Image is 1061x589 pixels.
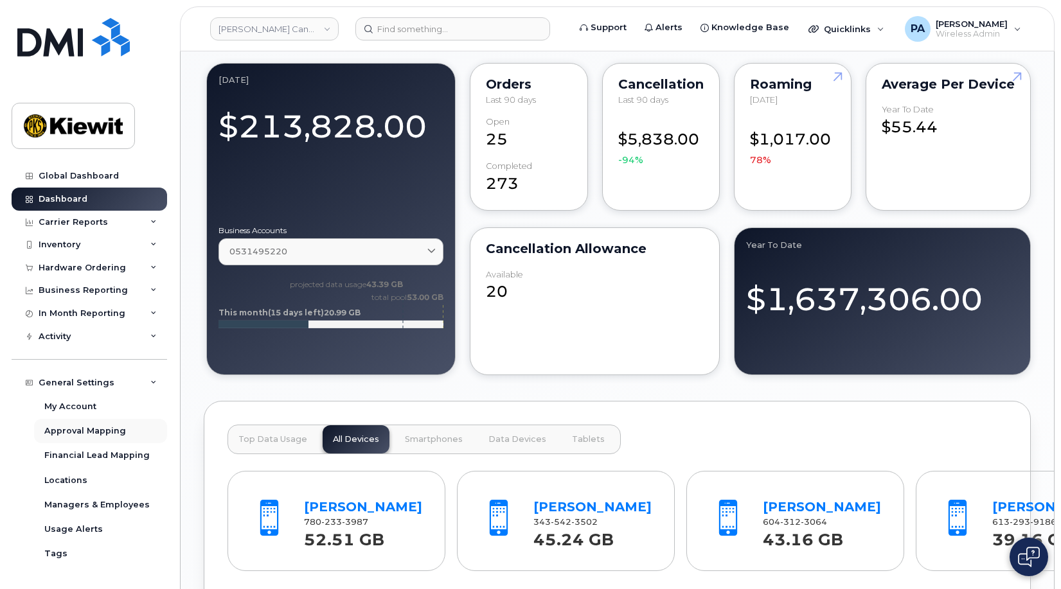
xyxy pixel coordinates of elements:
[1010,517,1030,527] span: 293
[486,270,703,303] div: 20
[801,517,827,527] span: 3064
[763,499,881,514] a: [PERSON_NAME]
[780,517,801,527] span: 312
[571,15,636,40] a: Support
[324,308,361,317] tspan: 20.99 GB
[533,499,652,514] a: [PERSON_NAME]
[218,227,443,234] label: Business Accounts
[763,517,827,527] span: 604
[533,517,598,527] span: 343
[342,517,368,527] span: 3987
[655,21,682,34] span: Alerts
[711,21,789,34] span: Knowledge Base
[618,154,643,166] span: -94%
[229,245,287,258] span: 0531495220
[486,117,510,127] div: Open
[896,16,1030,42] div: Paul Andrews
[486,243,703,254] div: Cancellation Allowance
[618,79,704,89] div: Cancellation
[218,101,443,149] div: $213,828.00
[355,17,550,40] input: Find something...
[304,523,384,549] strong: 52.51 GB
[750,117,835,166] div: $1,017.00
[304,499,422,514] a: [PERSON_NAME]
[882,105,1015,138] div: $55.44
[572,434,605,444] span: Tablets
[882,79,1015,89] div: Average per Device
[238,434,307,444] span: Top Data Usage
[290,279,403,289] text: projected data usage
[746,240,1019,250] div: Year to Date
[882,105,934,114] div: Year to Date
[486,270,523,279] div: available
[1018,547,1040,567] img: Open chat
[218,308,268,317] tspan: This month
[992,517,1057,527] span: 613
[486,161,571,195] div: 273
[228,425,317,453] button: Top Data Usage
[691,15,798,40] a: Knowledge Base
[304,517,368,527] span: 780
[936,29,1008,39] span: Wireless Admin
[618,94,668,105] span: Last 90 days
[210,17,339,40] a: Kiewit Canada Inc
[321,517,342,527] span: 233
[763,523,843,549] strong: 43.16 GB
[591,21,627,34] span: Support
[618,117,704,166] div: $5,838.00
[478,425,557,453] button: Data Devices
[488,434,546,444] span: Data Devices
[486,79,571,89] div: Orders
[746,266,1019,322] div: $1,637,306.00
[407,292,443,302] tspan: 53.00 GB
[218,75,443,85] div: August 2025
[486,161,532,171] div: completed
[551,517,571,527] span: 542
[1030,517,1057,527] span: 9186
[533,523,614,549] strong: 45.24 GB
[486,117,571,150] div: 25
[371,292,443,302] text: total pool
[750,94,778,105] span: [DATE]
[824,24,871,34] span: Quicklinks
[562,425,615,453] button: Tablets
[911,21,925,37] span: PA
[571,517,598,527] span: 3502
[750,154,771,166] span: 78%
[395,425,473,453] button: Smartphones
[636,15,691,40] a: Alerts
[750,79,835,89] div: Roaming
[268,308,324,317] tspan: (15 days left)
[366,279,403,289] tspan: 43.39 GB
[936,19,1008,29] span: [PERSON_NAME]
[218,238,443,265] a: 0531495220
[486,94,536,105] span: Last 90 days
[799,16,893,42] div: Quicklinks
[405,434,463,444] span: Smartphones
